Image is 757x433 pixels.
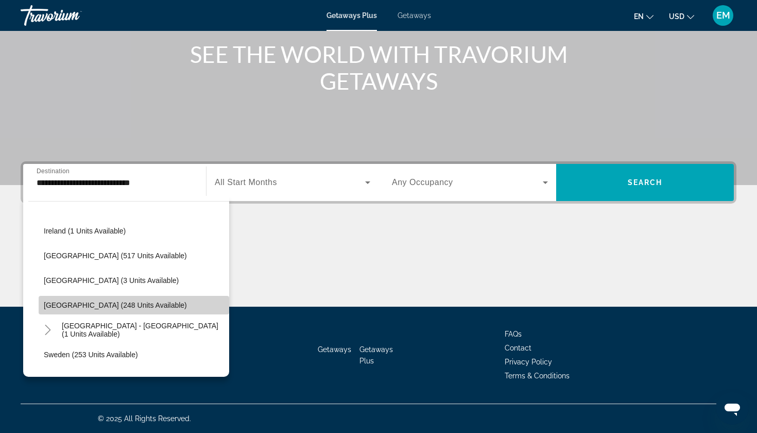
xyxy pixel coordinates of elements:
[44,276,179,285] span: [GEOGRAPHIC_DATA] (3 units available)
[716,392,749,425] iframe: Bouton de lancement de la fenêtre de messagerie
[39,370,229,389] button: [GEOGRAPHIC_DATA] (10 units available)
[57,321,229,339] button: [GEOGRAPHIC_DATA] - [GEOGRAPHIC_DATA] (1 units available)
[392,178,453,187] span: Any Occupancy
[62,322,224,338] span: [GEOGRAPHIC_DATA] - [GEOGRAPHIC_DATA] (1 units available)
[185,41,572,94] h1: SEE THE WORLD WITH TRAVORIUM GETAWAYS
[505,372,570,380] a: Terms & Conditions
[556,164,734,201] button: Search
[21,2,124,29] a: Travorium
[44,301,187,309] span: [GEOGRAPHIC_DATA] (248 units available)
[39,345,229,364] button: Sweden (253 units available)
[710,5,736,26] button: User Menu
[23,164,734,201] div: Search widget
[505,344,531,352] a: Contact
[326,11,377,20] a: Getaways Plus
[44,227,126,235] span: Ireland (1 units available)
[669,9,694,24] button: Change currency
[505,330,522,338] a: FAQs
[359,345,393,365] a: Getaways Plus
[39,321,57,339] button: Toggle Spain - Canary Islands (1 units available)
[628,178,663,187] span: Search
[215,178,277,187] span: All Start Months
[39,271,229,290] button: [GEOGRAPHIC_DATA] (3 units available)
[39,197,229,215] button: Hungary (99 units available)
[39,296,229,314] button: [GEOGRAPHIC_DATA] (248 units available)
[98,414,191,423] span: © 2025 All Rights Reserved.
[39,246,229,265] button: [GEOGRAPHIC_DATA] (517 units available)
[39,222,229,240] button: Ireland (1 units available)
[505,358,552,366] a: Privacy Policy
[716,10,730,21] span: EM
[44,252,187,260] span: [GEOGRAPHIC_DATA] (517 units available)
[44,351,138,359] span: Sweden (253 units available)
[318,345,351,354] a: Getaways
[398,11,431,20] a: Getaways
[669,12,684,21] span: USD
[634,12,644,21] span: en
[634,9,653,24] button: Change language
[37,168,70,174] span: Destination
